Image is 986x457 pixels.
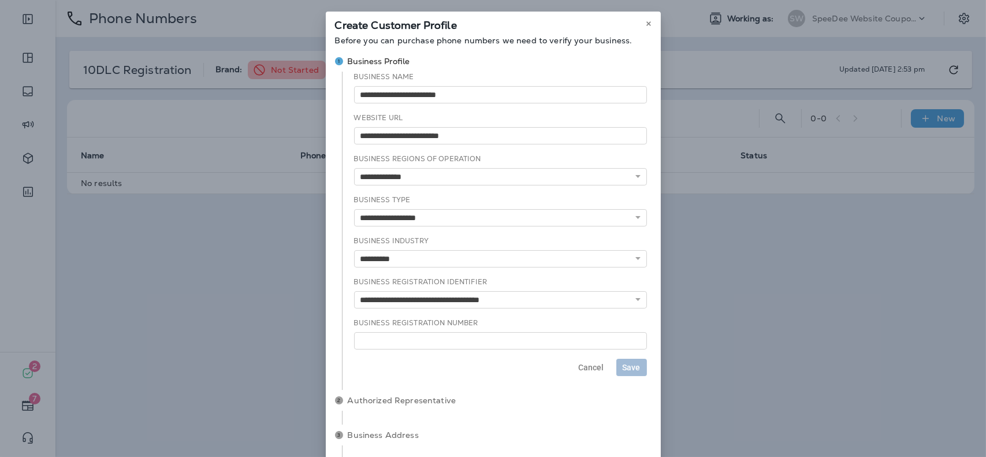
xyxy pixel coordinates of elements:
label: Business Name [354,72,414,81]
button: Business Profile [330,46,656,76]
button: Save [616,359,647,376]
label: Business Regions of Operation [354,154,481,164]
label: Business Type [354,195,411,205]
span: Business Profile [348,55,410,67]
span: Business Address [348,429,652,441]
label: Business Registration Number [354,318,478,328]
label: Business Registration Identifier [354,277,487,287]
div: Create Customer Profile [326,12,661,36]
text: 2 [337,397,340,403]
text: 3 [337,432,340,438]
button: Cancel [572,359,611,376]
label: Business Industry [354,236,429,246]
p: Before you can purchase phone numbers we need to verify your business. [335,36,652,45]
span: Save [623,363,641,371]
label: Website URL [354,113,403,122]
text: 1 [338,58,340,64]
span: Cancel [579,363,604,371]
span: Authorized Representative [348,395,652,406]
